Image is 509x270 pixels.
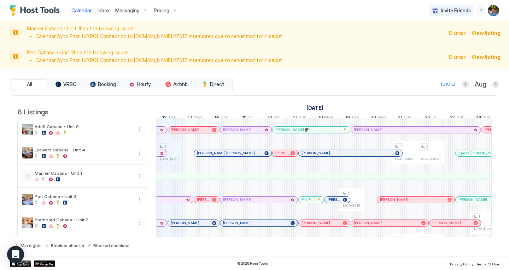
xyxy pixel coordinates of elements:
span: Airbnb [173,81,188,88]
button: More options [135,125,144,134]
li: Calendar Sync Error: (VRBO) Connection to [DOMAIN_NAME]:27017 interrupted due to server monitor t... [35,33,445,40]
span: Sun [482,114,490,122]
span: Booking [98,81,116,88]
a: August 20, 2025 [369,113,388,123]
span: 19 [345,114,350,122]
div: listing image [22,147,33,158]
span: Min nights [21,243,42,248]
span: 6 Listings [17,106,48,116]
span: Tue [351,114,359,122]
div: menu [135,218,144,227]
div: User profile [488,5,499,16]
span: Wed [377,114,386,122]
span: Blocked checkin [51,243,84,248]
span: 1 [400,144,402,149]
a: August 13, 2025 [186,113,204,123]
span: Invite Friends [441,7,471,14]
a: Google Play Store [34,260,55,267]
a: August 12, 2025 [160,113,177,123]
span: © 2025 Host Tools [237,261,268,266]
span: Terms Of Use [476,262,499,266]
span: [PERSON_NAME] [458,197,487,202]
button: [DATE] [440,80,456,89]
span: [PERSON_NAME] [223,127,252,132]
span: Phi [PERSON_NAME] [302,197,314,202]
button: More options [135,172,144,180]
a: App Store [10,260,31,267]
a: August 19, 2025 [344,113,361,123]
span: Starboard Cabana - Unit 2 [35,217,132,222]
span: Adrift Cabana - Unit 6 [35,124,132,129]
span: Privacy Policy [450,262,473,266]
span: Tue [168,114,176,122]
span: 16 [268,114,272,122]
span: Calendar [71,7,92,13]
span: [PERSON_NAME] [380,197,409,202]
span: Leeward Cabana - Unit 4 [35,147,132,152]
span: Messaging [115,7,140,14]
span: [PERSON_NAME] [328,197,340,202]
span: [PERSON_NAME] [354,221,382,225]
div: listing image [22,124,33,135]
span: VRBO [63,81,77,88]
span: [PERSON_NAME] [197,197,209,202]
a: August 21, 2025 [396,113,413,123]
span: [PERSON_NAME] [275,127,304,132]
span: Mariner Cabana - Unit 1 has the following issues: [27,25,445,41]
span: [PERSON_NAME] [432,221,461,225]
span: 15 [242,114,247,122]
span: 17 [293,114,298,122]
span: [PERSON_NAME] [302,151,330,155]
button: More options [135,195,144,204]
span: [PERSON_NAME] [354,127,382,132]
div: Dismiss [449,53,466,61]
button: More options [135,218,144,227]
span: [PERSON_NAME] [PERSON_NAME] [275,151,288,155]
span: Sat [273,114,280,122]
a: Inbox [98,7,110,14]
a: August 17, 2025 [291,113,308,123]
span: 2 [426,144,428,149]
span: [PERSON_NAME] [223,197,252,202]
span: Pricing [154,7,169,14]
div: menu [135,149,144,157]
button: Direct [195,79,231,89]
a: August 24, 2025 [474,113,492,123]
a: Host Tools Logo [10,5,63,16]
span: $340-$442 [395,157,413,161]
a: August 18, 2025 [317,113,335,123]
span: All [27,81,32,88]
span: Kjereti [PERSON_NAME] [458,151,499,155]
span: Mon [324,114,333,122]
span: 24 [475,114,481,122]
button: Airbnb [159,79,194,89]
div: menu [135,125,144,134]
button: All [12,79,47,89]
span: [PERSON_NAME] [171,221,199,225]
a: August 22, 2025 [423,113,438,123]
span: Direct [210,81,224,88]
div: tab-group [10,78,233,91]
span: [PERSON_NAME] [302,221,330,225]
span: [PERSON_NAME] [171,127,199,132]
a: August 16, 2025 [266,113,282,123]
span: 21 [398,114,402,122]
span: Blocked checkout [93,243,130,248]
span: Aug [475,80,486,89]
button: More options [135,149,144,157]
span: 14 [214,114,219,122]
span: Sat [457,114,463,122]
div: listing image [22,217,33,228]
button: VRBO [48,79,84,89]
span: Dismiss [449,29,466,37]
div: listing image [22,194,33,205]
span: Mariner Cabana - Unit 1 [35,170,132,176]
span: 12 [162,114,167,122]
span: 22 [425,114,431,122]
a: August 23, 2025 [448,113,465,123]
button: Previous month [462,81,469,88]
span: $298-$387 [473,227,491,231]
span: View listing [472,29,501,37]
